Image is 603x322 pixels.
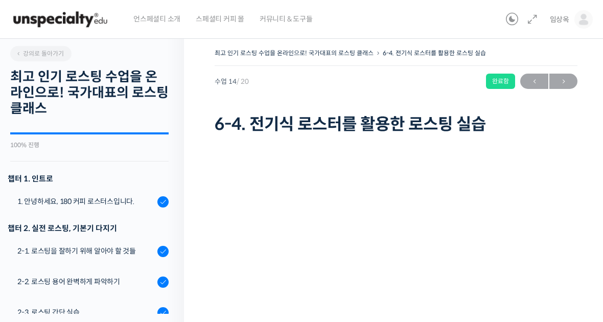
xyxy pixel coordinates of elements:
span: ← [520,75,548,88]
div: 2-1. 로스팅을 잘하기 위해 알아야 할 것들 [17,245,154,257]
a: 다음→ [549,74,577,89]
div: 챕터 2. 실전 로스팅, 기본기 다지기 [8,221,169,235]
div: 100% 진행 [10,142,169,148]
div: 2-3. 로스팅 간단 실습 [17,307,154,318]
a: 6-4. 전기식 로스터를 활용한 로스팅 실습 [383,49,486,57]
a: 강의로 돌아가기 [10,46,72,61]
div: 완료함 [486,74,515,89]
h2: 최고 인기 로스팅 수업을 온라인으로! 국가대표의 로스팅 클래스 [10,69,169,117]
span: 수업 14 [215,78,249,85]
span: 임상옥 [550,15,569,24]
h1: 6-4. 전기식 로스터를 활용한 로스팅 실습 [215,114,577,134]
a: ←이전 [520,74,548,89]
span: / 20 [237,77,249,86]
a: 최고 인기 로스팅 수업을 온라인으로! 국가대표의 로스팅 클래스 [215,49,374,57]
div: 2-2. 로스팅 용어 완벽하게 파악하기 [17,276,154,287]
div: 1. 안녕하세요, 180 커피 로스터스입니다. [17,196,154,207]
span: → [549,75,577,88]
span: 강의로 돌아가기 [15,50,64,57]
h3: 챕터 1. 인트로 [8,172,169,186]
